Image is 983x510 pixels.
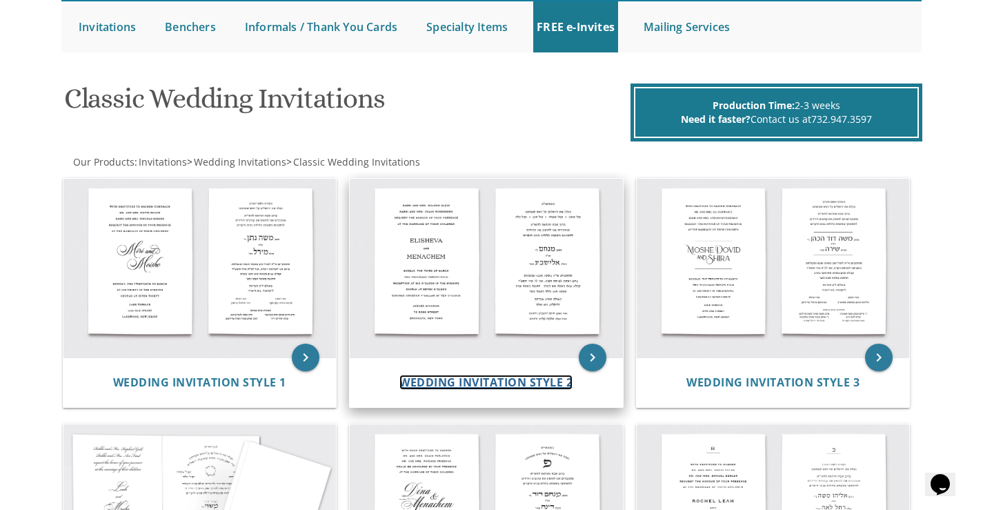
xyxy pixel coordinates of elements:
[241,1,401,52] a: Informals / Thank You Cards
[64,84,627,124] h1: Classic Wedding Invitations
[811,112,872,126] a: 732.947.3597
[533,1,618,52] a: FREE e-Invites
[681,112,751,126] span: Need it faster?
[192,155,286,168] a: Wedding Invitations
[286,155,420,168] span: >
[686,376,860,389] a: Wedding Invitation Style 3
[113,375,286,390] span: Wedding Invitation Style 1
[194,155,286,168] span: Wedding Invitations
[292,344,319,371] a: keyboard_arrow_right
[579,344,606,371] a: keyboard_arrow_right
[61,155,492,169] div: :
[350,179,623,358] img: Wedding Invitation Style 2
[865,344,893,371] a: keyboard_arrow_right
[113,376,286,389] a: Wedding Invitation Style 1
[637,179,910,358] img: Wedding Invitation Style 3
[713,99,795,112] span: Production Time:
[137,155,187,168] a: Invitations
[686,375,860,390] span: Wedding Invitation Style 3
[293,155,420,168] span: Classic Wedding Invitations
[75,1,139,52] a: Invitations
[292,155,420,168] a: Classic Wedding Invitations
[72,155,135,168] a: Our Products
[640,1,733,52] a: Mailing Services
[925,455,969,496] iframe: chat widget
[423,1,511,52] a: Specialty Items
[399,376,573,389] a: Wedding Invitation Style 2
[187,155,286,168] span: >
[63,179,337,358] img: Wedding Invitation Style 1
[161,1,219,52] a: Benchers
[399,375,573,390] span: Wedding Invitation Style 2
[139,155,187,168] span: Invitations
[634,87,919,138] div: 2-3 weeks Contact us at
